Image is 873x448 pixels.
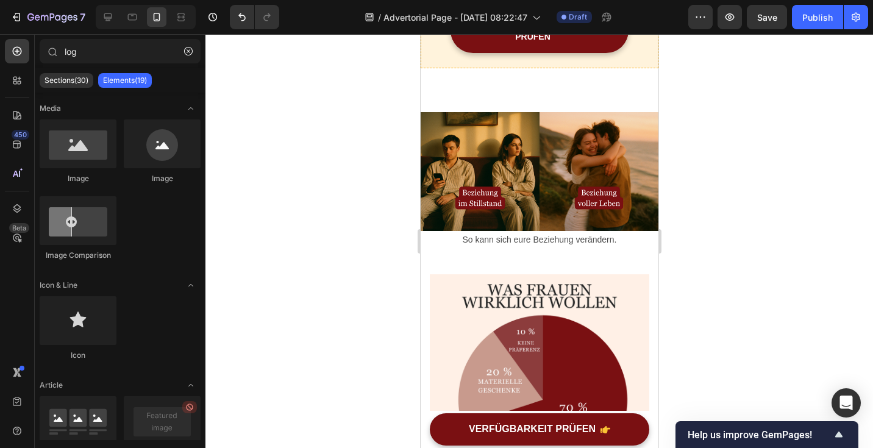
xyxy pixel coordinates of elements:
[181,276,201,295] span: Toggle open
[421,34,658,448] iframe: Design area
[9,223,29,233] div: Beta
[40,103,61,114] span: Media
[378,11,381,24] span: /
[383,11,527,24] span: Advertorial Page - [DATE] 08:22:47
[48,389,175,402] p: VERFÜGBARKEIT PRÜFEN
[747,5,787,29] button: Save
[45,76,88,85] p: Sections(30)
[40,350,116,361] div: Icon
[40,280,77,291] span: Icon & Line
[103,76,147,85] p: Elements(19)
[124,173,201,184] div: Image
[181,375,201,395] span: Toggle open
[40,380,63,391] span: Article
[230,5,279,29] div: Undo/Redo
[12,130,29,140] div: 450
[688,429,832,441] span: Help us improve GemPages!
[832,388,861,418] div: Open Intercom Messenger
[688,427,846,442] button: Show survey - Help us improve GemPages!
[181,99,201,118] span: Toggle open
[40,250,116,261] div: Image Comparison
[792,5,843,29] button: Publish
[40,173,116,184] div: Image
[757,12,777,23] span: Save
[80,10,85,24] p: 7
[40,39,201,63] input: Search Sections & Elements
[5,5,91,29] button: 7
[9,379,229,411] button: <p>VERFÜGBARKEIT PRÜFEN</p>
[569,12,587,23] span: Draft
[802,11,833,24] div: Publish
